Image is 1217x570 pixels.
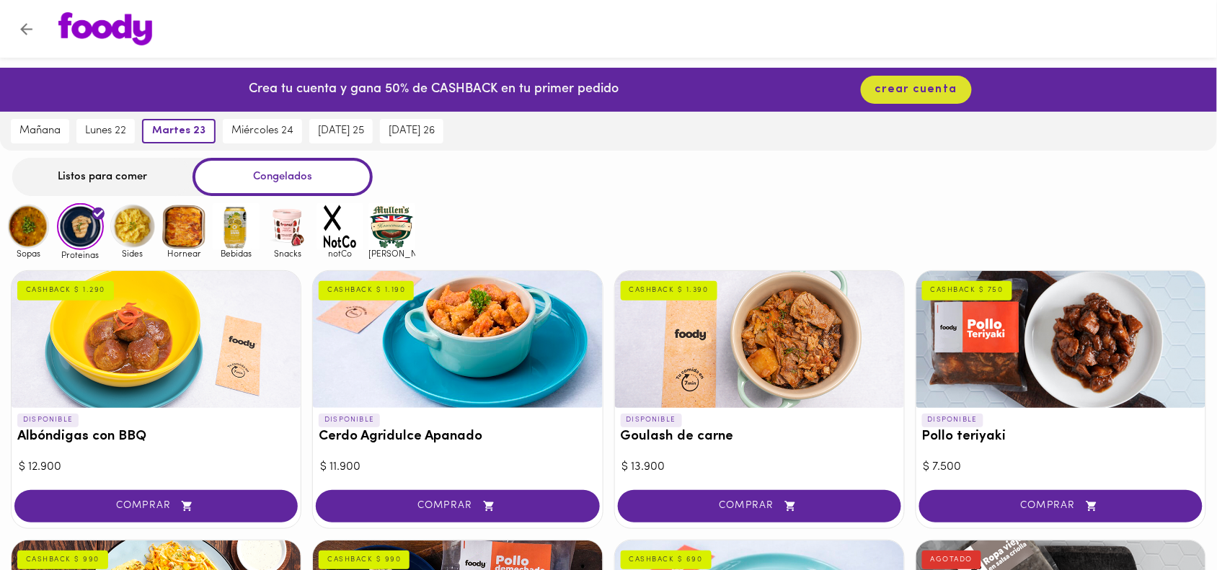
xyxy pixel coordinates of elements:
div: Albóndigas con BBQ [12,271,301,408]
button: COMPRAR [618,490,901,522]
div: CASHBACK $ 990 [17,551,108,569]
div: Congelados [192,158,373,196]
span: lunes 22 [85,125,126,138]
h3: Goulash de carne [621,429,898,445]
img: Sides [109,203,156,250]
img: Snacks [265,203,311,250]
button: miércoles 24 [223,119,302,143]
img: Sopas [5,203,52,250]
div: $ 12.900 [19,459,293,476]
img: mullens [368,203,415,250]
iframe: Messagebird Livechat Widget [1133,486,1203,556]
span: Hornear [161,249,208,258]
span: Bebidas [213,249,260,258]
button: lunes 22 [76,119,135,143]
button: martes 23 [142,119,216,143]
button: [DATE] 25 [309,119,373,143]
img: Bebidas [213,203,260,250]
span: miércoles 24 [231,125,293,138]
span: Proteinas [57,250,104,259]
p: DISPONIBLE [17,414,79,427]
span: [PERSON_NAME] [368,249,415,258]
span: Sopas [5,249,52,258]
span: [DATE] 25 [318,125,364,138]
div: CASHBACK $ 690 [621,551,712,569]
div: Goulash de carne [615,271,904,408]
div: CASHBACK $ 750 [922,281,1012,300]
button: Volver [9,12,44,47]
button: COMPRAR [14,490,298,522]
p: DISPONIBLE [621,414,682,427]
span: crear cuenta [875,83,957,97]
span: COMPRAR [937,500,1185,512]
div: Listos para comer [12,158,192,196]
span: Snacks [265,249,311,258]
div: Pollo teriyaki [916,271,1205,408]
p: DISPONIBLE [922,414,983,427]
div: CASHBACK $ 1.290 [17,281,114,300]
button: COMPRAR [316,490,599,522]
img: logo.png [58,12,152,45]
h3: Pollo teriyaki [922,429,1200,445]
div: CASHBACK $ 990 [319,551,410,569]
div: CASHBACK $ 1.190 [319,281,414,300]
img: notCo [317,203,363,250]
span: martes 23 [152,125,205,138]
p: DISPONIBLE [319,414,380,427]
span: [DATE] 26 [389,125,435,138]
h3: Albóndigas con BBQ [17,429,295,445]
span: mañana [19,125,61,138]
div: $ 13.900 [622,459,897,476]
div: Cerdo Agridulce Apanado [313,271,602,408]
span: notCo [317,249,363,258]
span: COMPRAR [334,500,581,512]
div: $ 7.500 [924,459,1198,476]
div: AGOTADO [922,551,982,569]
span: COMPRAR [636,500,883,512]
div: $ 11.900 [320,459,595,476]
button: crear cuenta [861,76,972,104]
button: mañana [11,119,69,143]
p: Crea tu cuenta y gana 50% de CASHBACK en tu primer pedido [249,81,619,99]
img: Proteinas [57,203,104,250]
h3: Cerdo Agridulce Apanado [319,429,596,445]
button: COMPRAR [919,490,1203,522]
div: CASHBACK $ 1.390 [621,281,717,300]
img: Hornear [161,203,208,250]
span: COMPRAR [32,500,280,512]
span: Sides [109,249,156,258]
button: [DATE] 26 [380,119,443,143]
